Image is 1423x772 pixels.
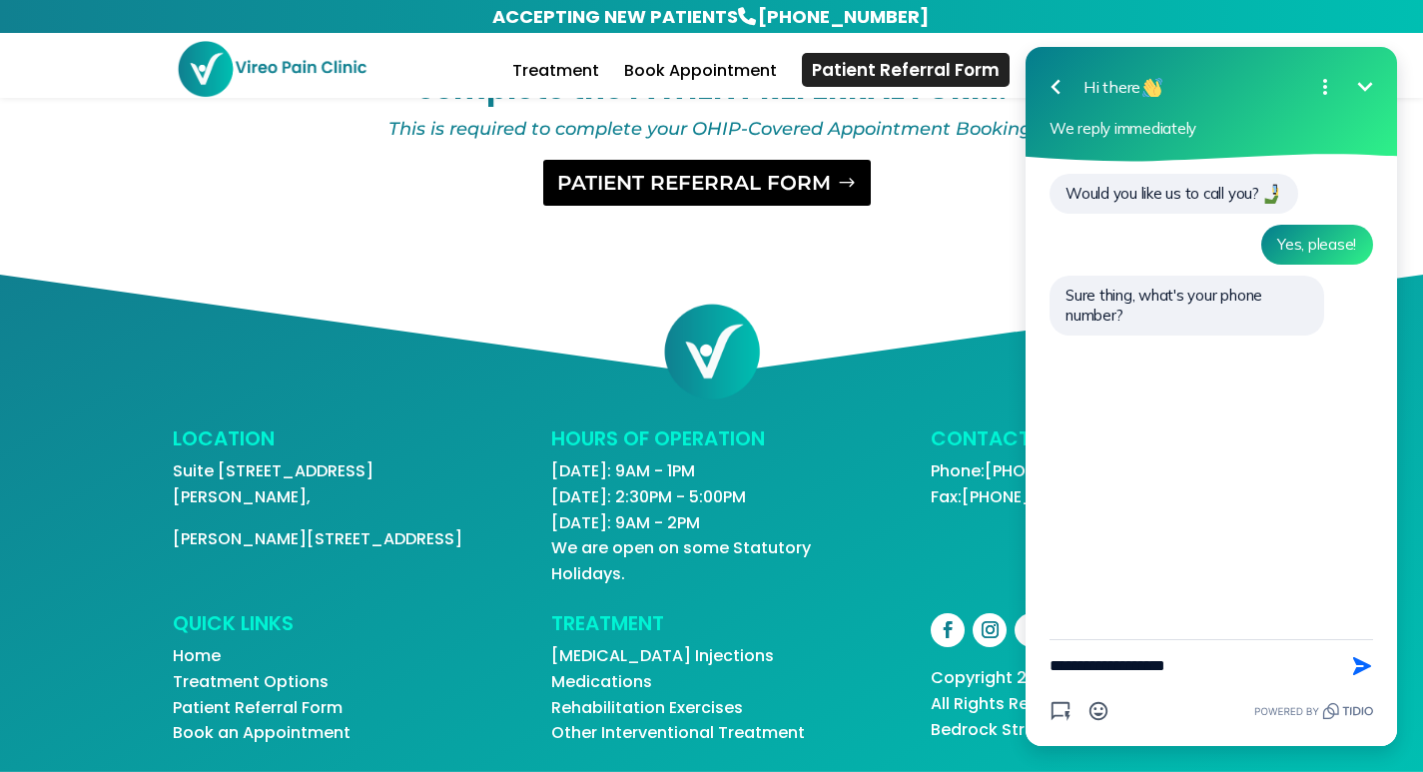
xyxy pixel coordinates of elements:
a: Book an Appointment [173,721,351,744]
a: Suite [STREET_ADDRESS][PERSON_NAME], [173,459,373,508]
a: Home [173,644,221,667]
a: Follow on Instagram [973,613,1007,647]
a: Rehabilitation Exercises [551,696,743,719]
a: [PERSON_NAME][STREET_ADDRESS] [173,527,462,550]
a: [PHONE_NUMBER] [985,459,1129,482]
a: [PHONE_NUMBER] [756,2,931,31]
img: cropped-Favicon-Vireo-Pain-Clinic-Markham-Chronic-Pain-Treatment-Interventional-Pain-Management-R... [662,302,762,401]
a: Book Appointment [624,64,777,98]
a: Patient Referral Form [802,53,1010,87]
a: PATIENT REFERRAL FORM [541,158,873,208]
em: This is required to complete your OHIP-Covered Appointment Booking. [388,118,1036,140]
img: Vireo Pain Clinic [177,40,368,97]
a: Medications [551,670,652,693]
a: [PHONE_NUMBER] [962,485,1106,508]
a: Other Interventional Treatment [551,721,805,744]
a: [MEDICAL_DATA] Injections [551,644,774,667]
a: Follow on Facebook [931,613,965,647]
h3: LOCATION [173,428,492,458]
div: Copyright 2025 Vireo Pain Clinic. All Rights Reserved | [931,665,1250,742]
p: Phone: Fax: [931,458,1250,509]
a: Patient Referral Form [173,696,343,719]
h3: QUICK LINKS [173,613,492,643]
a: Treatment [512,64,599,98]
iframe: Tidio Chat [1000,26,1423,772]
a: Bedrock Strategy & Marketing [931,718,1175,741]
p: [DATE]: 9AM - 1PM [DATE]: 2:30PM - 5:00PM [DATE]: 9AM - 2PM We are open on some Statutory Holidays. [551,458,871,586]
a: Treatment Options [173,670,329,693]
h3: HOURS OF OPERATION [551,428,871,458]
h3: TREATMENT [551,613,871,643]
h3: CONTACT US [931,428,1250,458]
